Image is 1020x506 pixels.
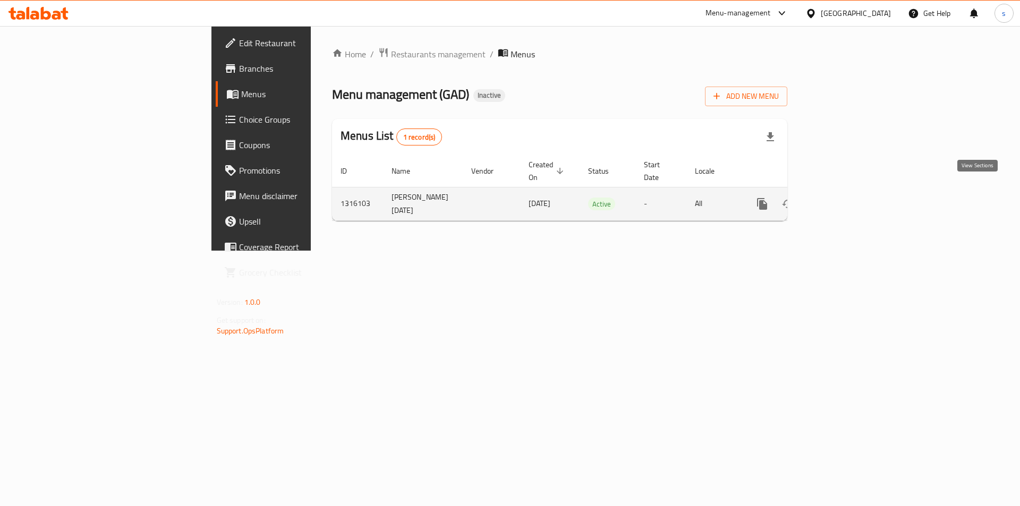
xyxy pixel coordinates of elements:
[239,190,373,202] span: Menu disclaimer
[588,165,623,177] span: Status
[1002,7,1006,19] span: s
[750,191,775,217] button: more
[216,260,382,285] a: Grocery Checklist
[511,48,535,61] span: Menus
[332,47,787,61] nav: breadcrumb
[239,241,373,253] span: Coverage Report
[529,158,567,184] span: Created On
[239,139,373,151] span: Coupons
[705,87,787,106] button: Add New Menu
[635,187,686,220] td: -
[473,91,505,100] span: Inactive
[332,82,469,106] span: Menu management ( GAD )
[758,124,783,150] div: Export file
[241,88,373,100] span: Menus
[216,81,382,107] a: Menus
[588,198,615,210] span: Active
[239,266,373,279] span: Grocery Checklist
[741,155,860,187] th: Actions
[332,155,860,221] table: enhanced table
[217,313,266,327] span: Get support on:
[391,48,486,61] span: Restaurants management
[216,234,382,260] a: Coverage Report
[216,209,382,234] a: Upsell
[217,324,284,338] a: Support.OpsPlatform
[644,158,674,184] span: Start Date
[383,187,463,220] td: [PERSON_NAME] [DATE]
[397,132,442,142] span: 1 record(s)
[490,48,494,61] li: /
[471,165,507,177] span: Vendor
[341,128,442,145] h2: Menus List
[686,187,741,220] td: All
[821,7,891,19] div: [GEOGRAPHIC_DATA]
[217,295,243,309] span: Version:
[216,56,382,81] a: Branches
[705,7,771,20] div: Menu-management
[396,128,443,145] div: Total records count
[244,295,261,309] span: 1.0.0
[239,164,373,177] span: Promotions
[378,47,486,61] a: Restaurants management
[216,132,382,158] a: Coupons
[216,158,382,183] a: Promotions
[216,107,382,132] a: Choice Groups
[529,196,550,210] span: [DATE]
[713,90,779,103] span: Add New Menu
[216,30,382,56] a: Edit Restaurant
[239,215,373,228] span: Upsell
[695,165,728,177] span: Locale
[239,37,373,49] span: Edit Restaurant
[239,62,373,75] span: Branches
[392,165,424,177] span: Name
[341,165,361,177] span: ID
[216,183,382,209] a: Menu disclaimer
[473,89,505,102] div: Inactive
[239,113,373,126] span: Choice Groups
